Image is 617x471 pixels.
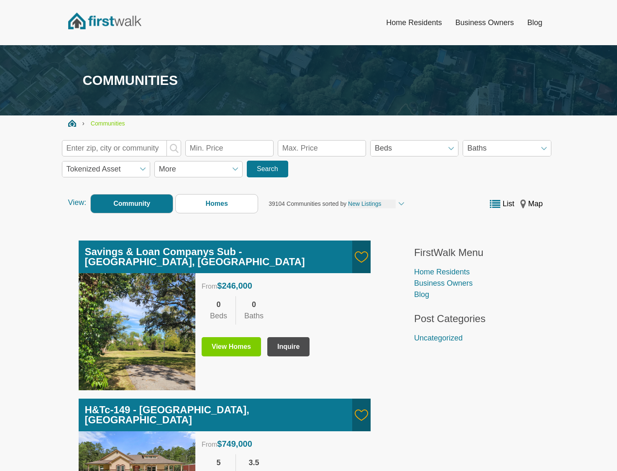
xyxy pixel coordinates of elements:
a: Business Owners [414,279,473,287]
div: 5 [210,457,227,468]
button: Map [518,198,545,210]
a: Uncategorized [414,334,463,342]
div: From [202,438,364,450]
label: Homes [175,194,258,213]
span: List [502,200,514,208]
button: List [488,198,516,210]
span: Map [528,200,543,208]
button: Search [247,161,288,177]
span: More [154,161,243,177]
a: Home Residents [414,268,470,276]
img: FirstWalk [68,13,141,29]
button: Inquire [267,337,310,356]
a: Blog [414,290,429,299]
input: Enter zip, city or community [62,140,181,156]
a: Communities [91,120,125,127]
a: Business Owners [448,13,520,32]
a: Savings & Loan Companys Sub - [GEOGRAPHIC_DATA], [GEOGRAPHIC_DATA] [85,246,305,267]
span: $749,000 [217,439,252,448]
div: 0 [210,299,227,310]
span: $246,000 [217,281,252,290]
a: H&Tc-149 - [GEOGRAPHIC_DATA], [GEOGRAPHIC_DATA] [85,404,249,425]
input: Min. Price [185,140,274,156]
a: View Homes [202,337,261,356]
label: Community [90,194,173,213]
div: 0 [244,299,264,310]
h1: Communities [68,72,549,88]
h3: Post Categories [414,313,539,325]
span: 39104 Communities sorted by [269,200,346,207]
div: Beds [210,310,227,322]
div: From [202,279,364,292]
a: Home Residents [379,13,448,32]
span: View: [68,197,87,208]
h3: FirstWalk Menu [414,247,539,259]
a: Blog [520,13,549,32]
div: Baths [244,310,264,322]
input: Max. Price [278,140,366,156]
div: 3.5 [244,457,264,468]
